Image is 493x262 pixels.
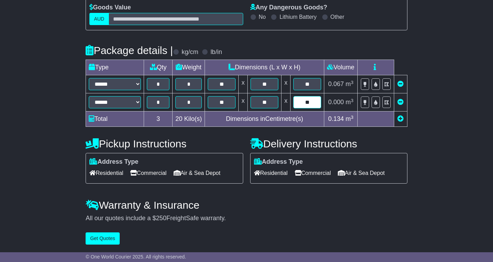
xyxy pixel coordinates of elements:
td: x [239,75,248,93]
label: Goods Value [89,4,131,11]
sup: 3 [351,80,353,85]
span: 0.000 [328,99,344,106]
h4: Warranty & Insurance [86,199,407,211]
a: Add new item [397,115,404,122]
td: x [281,93,291,111]
h4: Package details | [86,45,173,56]
button: Get Quotes [86,232,120,245]
label: No [259,14,266,20]
div: All our quotes include a $ FreightSafe warranty. [86,215,407,222]
label: AUD [89,13,109,25]
td: x [239,93,248,111]
td: Total [86,111,144,127]
span: Commercial [295,168,331,178]
h4: Delivery Instructions [250,138,407,149]
td: Volume [324,60,358,75]
span: 20 [175,115,182,122]
td: Kilo(s) [173,111,205,127]
label: kg/cm [182,48,198,56]
sup: 3 [351,115,353,120]
span: m [345,115,353,122]
sup: 3 [351,98,353,103]
td: Weight [173,60,205,75]
span: Air & Sea Depot [338,168,385,178]
td: 3 [144,111,173,127]
label: Lithium Battery [279,14,317,20]
span: Residential [89,168,123,178]
span: m [345,99,353,106]
td: x [281,75,291,93]
span: Commercial [130,168,166,178]
span: 250 [156,215,166,222]
span: © One World Courier 2025. All rights reserved. [86,254,186,260]
label: lb/in [210,48,222,56]
span: 0.134 [328,115,344,122]
label: Any Dangerous Goods? [250,4,327,11]
a: Remove this item [397,99,404,106]
span: Air & Sea Depot [174,168,221,178]
td: Dimensions (L x W x H) [205,60,324,75]
td: Dimensions in Centimetre(s) [205,111,324,127]
label: Other [331,14,344,20]
span: m [345,80,353,87]
h4: Pickup Instructions [86,138,243,149]
td: Qty [144,60,173,75]
a: Remove this item [397,80,404,87]
label: Address Type [89,158,138,166]
td: Type [86,60,144,75]
label: Address Type [254,158,303,166]
span: Residential [254,168,288,178]
span: 0.067 [328,80,344,87]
